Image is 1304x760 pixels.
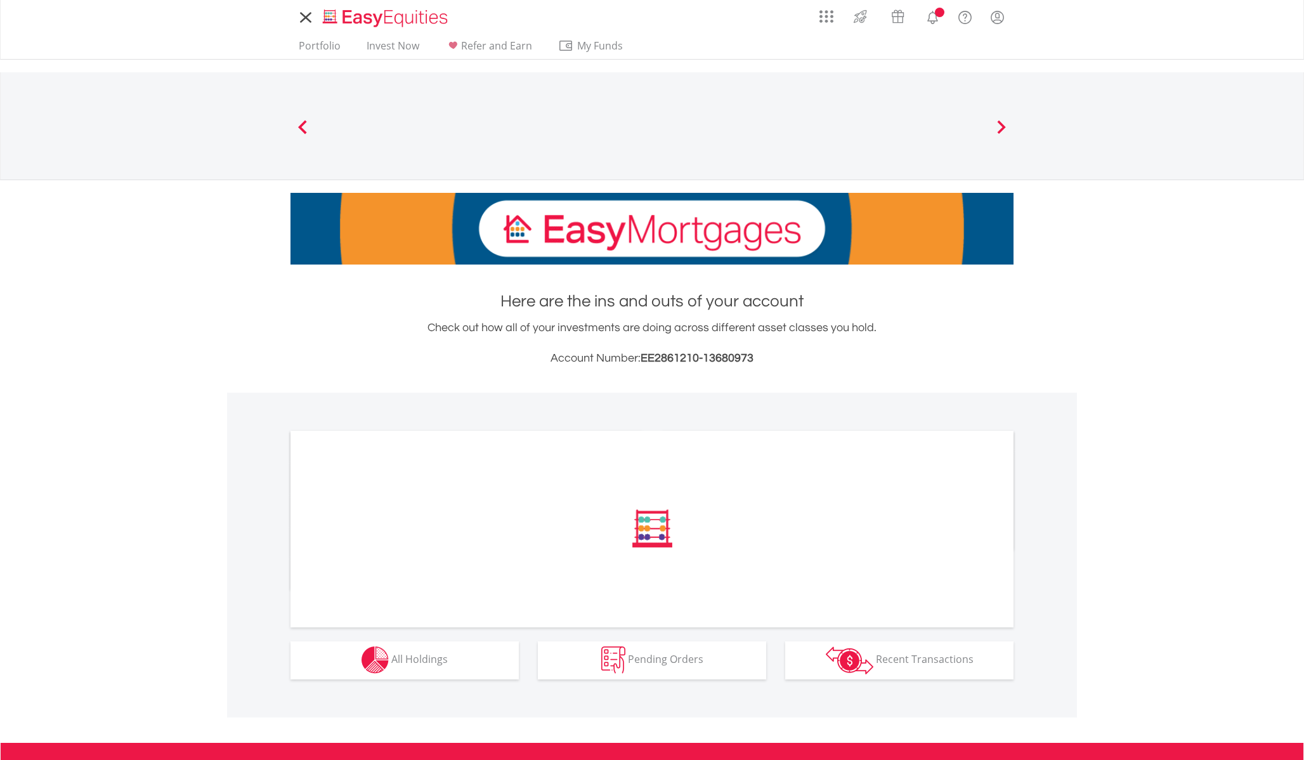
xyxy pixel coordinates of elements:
[641,352,753,364] span: EE2861210-13680973
[819,10,833,23] img: grid-menu-icon.svg
[362,39,424,59] a: Invest Now
[290,193,1014,265] img: EasyMortage Promotion Banner
[981,3,1014,31] a: My Profile
[538,641,766,679] button: Pending Orders
[290,290,1014,313] h1: Here are the ins and outs of your account
[440,39,537,59] a: Refer and Earn
[949,3,981,29] a: FAQ's and Support
[811,3,842,23] a: AppsGrid
[628,652,703,666] span: Pending Orders
[916,3,949,29] a: Notifications
[558,37,641,54] span: My Funds
[362,646,389,674] img: holdings-wht.png
[887,6,908,27] img: vouchers-v2.svg
[318,3,453,29] a: Home page
[879,3,916,27] a: Vouchers
[391,652,448,666] span: All Holdings
[850,6,871,27] img: thrive-v2.svg
[320,8,453,29] img: EasyEquities_Logo.png
[290,319,1014,367] div: Check out how all of your investments are doing across different asset classes you hold.
[826,646,873,674] img: transactions-zar-wht.png
[876,652,974,666] span: Recent Transactions
[294,39,346,59] a: Portfolio
[601,646,625,674] img: pending_instructions-wht.png
[461,39,532,53] span: Refer and Earn
[290,641,519,679] button: All Holdings
[785,641,1014,679] button: Recent Transactions
[290,350,1014,367] h3: Account Number:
